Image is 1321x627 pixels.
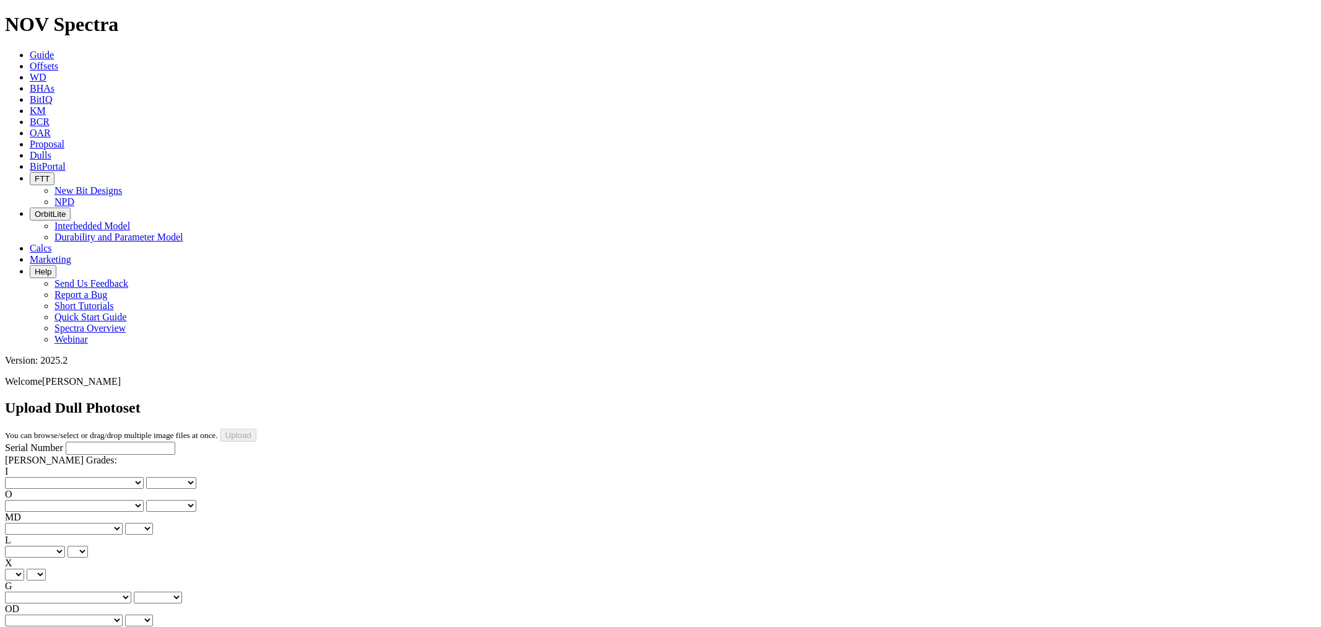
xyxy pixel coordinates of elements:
[5,558,12,568] label: X
[54,323,126,333] a: Spectra Overview
[42,376,121,387] span: [PERSON_NAME]
[30,208,71,221] button: OrbitLite
[30,50,54,60] a: Guide
[30,161,66,172] a: BitPortal
[54,232,183,242] a: Durability and Parameter Model
[5,489,12,499] label: O
[30,243,52,253] a: Calcs
[220,429,256,442] input: Upload
[30,116,50,127] a: BCR
[54,196,74,207] a: NPD
[30,72,46,82] a: WD
[54,312,126,322] a: Quick Start Guide
[54,300,114,311] a: Short Tutorials
[5,355,1316,366] div: Version: 2025.2
[54,221,130,231] a: Interbedded Model
[5,376,1316,387] p: Welcome
[30,105,46,116] a: KM
[5,512,21,522] label: MD
[54,334,88,344] a: Webinar
[5,13,1316,36] h1: NOV Spectra
[30,139,64,149] a: Proposal
[35,267,51,276] span: Help
[54,289,107,300] a: Report a Bug
[5,466,8,476] label: I
[5,431,218,440] small: You can browse/select or drag/drop multiple image files at once.
[5,581,12,591] label: G
[5,442,63,453] label: Serial Number
[30,150,51,160] a: Dulls
[30,61,58,71] a: Offsets
[30,94,52,105] a: BitIQ
[30,265,56,278] button: Help
[5,603,19,614] label: OD
[5,455,1316,466] div: [PERSON_NAME] Grades:
[30,128,51,138] a: OAR
[54,185,122,196] a: New Bit Designs
[30,83,54,94] a: BHAs
[35,174,50,183] span: FTT
[35,209,66,219] span: OrbitLite
[30,172,54,185] button: FTT
[54,278,128,289] a: Send Us Feedback
[5,535,11,545] label: L
[5,400,1316,416] h2: Upload Dull Photoset
[30,254,71,265] a: Marketing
